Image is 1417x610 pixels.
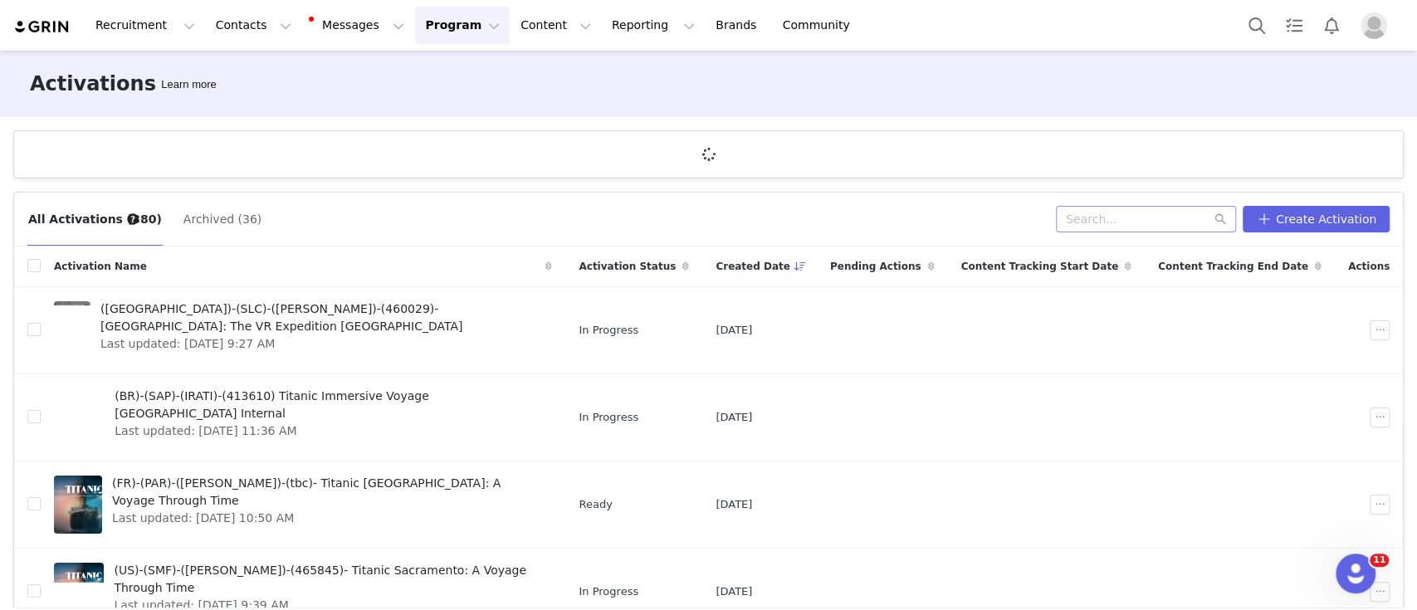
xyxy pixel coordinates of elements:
[1158,259,1308,274] span: Content Tracking End Date
[54,384,552,451] a: (BR)-(SAP)-(IRATI)-(413610) Titanic Immersive Voyage [GEOGRAPHIC_DATA] InternalLast updated: [DAT...
[773,7,867,44] a: Community
[716,409,752,426] span: [DATE]
[960,259,1118,274] span: Content Tracking Start Date
[1056,206,1236,232] input: Search...
[1243,206,1390,232] button: Create Activation
[54,297,552,364] a: ([GEOGRAPHIC_DATA])-(SLC)-([PERSON_NAME])-(460029)- [GEOGRAPHIC_DATA]: The VR Expedition [GEOGRAP...
[1370,554,1389,567] span: 11
[86,7,205,44] button: Recruitment
[830,259,921,274] span: Pending Actions
[579,322,638,339] span: In Progress
[27,206,163,232] button: All Activations (380)
[30,69,156,99] h3: Activations
[716,322,752,339] span: [DATE]
[1335,249,1403,284] div: Actions
[706,7,771,44] a: Brands
[511,7,601,44] button: Content
[602,7,705,44] button: Reporting
[112,510,542,527] span: Last updated: [DATE] 10:50 AM
[716,496,752,513] span: [DATE]
[579,259,676,274] span: Activation Status
[579,496,612,513] span: Ready
[1214,213,1226,225] i: icon: search
[1351,12,1404,39] button: Profile
[114,562,542,597] span: (US)-(SMF)-([PERSON_NAME])-(465845)- Titanic Sacramento: A Voyage Through Time
[415,7,510,44] button: Program
[1336,554,1375,593] iframe: Intercom live chat
[100,300,542,335] span: ([GEOGRAPHIC_DATA])-(SLC)-([PERSON_NAME])-(460029)- [GEOGRAPHIC_DATA]: The VR Expedition [GEOGRAP...
[1313,7,1350,44] button: Notifications
[13,19,71,35] img: grin logo
[183,206,262,232] button: Archived (36)
[1361,12,1387,39] img: placeholder-profile.jpg
[158,76,219,93] div: Tooltip anchor
[579,409,638,426] span: In Progress
[716,259,790,274] span: Created Date
[54,471,552,538] a: (FR)-(PAR)-([PERSON_NAME])-(tbc)- Titanic [GEOGRAPHIC_DATA]: A Voyage Through TimeLast updated: [...
[125,212,140,227] div: Tooltip anchor
[302,7,414,44] button: Messages
[115,422,542,440] span: Last updated: [DATE] 11:36 AM
[1276,7,1312,44] a: Tasks
[1239,7,1275,44] button: Search
[716,583,752,600] span: [DATE]
[115,388,542,422] span: (BR)-(SAP)-(IRATI)-(413610) Titanic Immersive Voyage [GEOGRAPHIC_DATA] Internal
[100,335,542,353] span: Last updated: [DATE] 9:27 AM
[206,7,301,44] button: Contacts
[54,259,147,274] span: Activation Name
[112,475,542,510] span: (FR)-(PAR)-([PERSON_NAME])-(tbc)- Titanic [GEOGRAPHIC_DATA]: A Voyage Through Time
[579,583,638,600] span: In Progress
